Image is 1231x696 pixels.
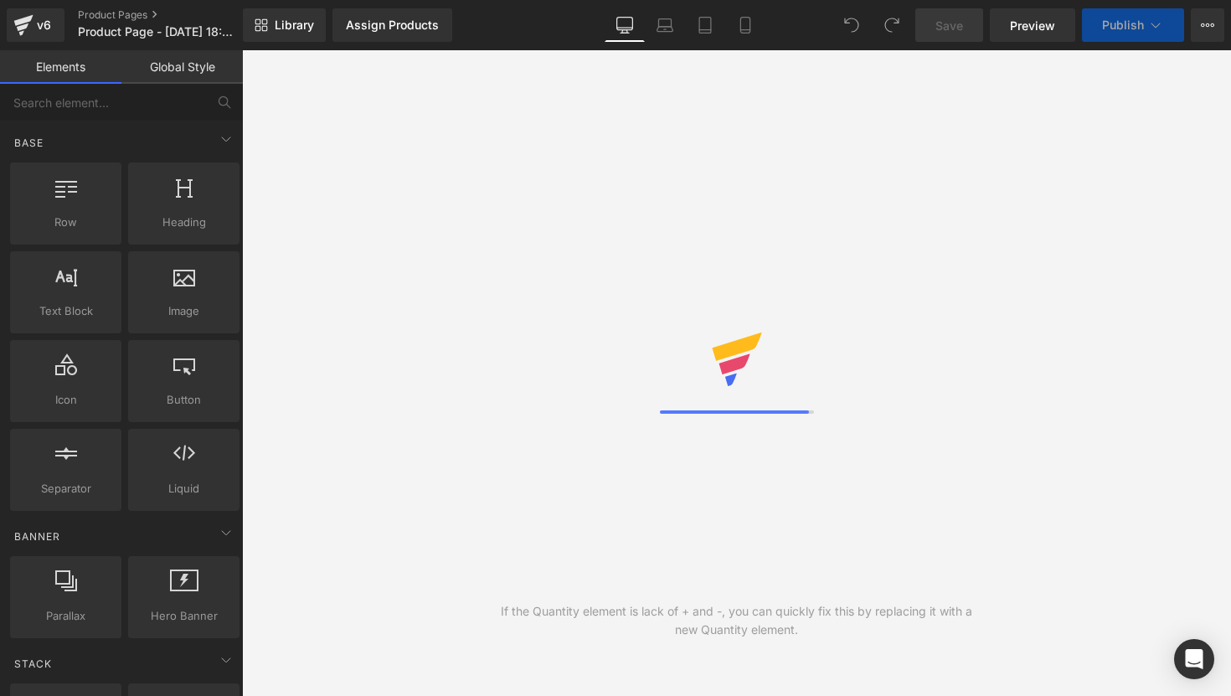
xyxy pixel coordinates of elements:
div: v6 [33,14,54,36]
a: Laptop [645,8,685,42]
div: If the Quantity element is lack of + and -, you can quickly fix this by replacing it with a new Q... [489,602,984,639]
button: Redo [875,8,909,42]
a: Global Style [121,50,243,84]
button: Undo [835,8,868,42]
span: Icon [15,391,116,409]
span: Text Block [15,302,116,320]
span: Separator [15,480,116,498]
span: Button [133,391,234,409]
span: Hero Banner [133,607,234,625]
span: Liquid [133,480,234,498]
span: Heading [133,214,234,231]
span: Product Page - [DATE] 18:39:24 [78,25,239,39]
span: Library [275,18,314,33]
span: Stack [13,656,54,672]
span: Parallax [15,607,116,625]
button: More [1191,8,1224,42]
span: Preview [1010,17,1055,34]
span: Row [15,214,116,231]
div: Open Intercom Messenger [1174,639,1214,679]
div: Assign Products [346,18,439,32]
a: Tablet [685,8,725,42]
a: Mobile [725,8,765,42]
span: Image [133,302,234,320]
button: Publish [1082,8,1184,42]
a: New Library [243,8,326,42]
a: Desktop [605,8,645,42]
a: v6 [7,8,64,42]
span: Publish [1102,18,1144,32]
a: Product Pages [78,8,270,22]
a: Preview [990,8,1075,42]
span: Base [13,135,45,151]
span: Banner [13,528,62,544]
span: Save [935,17,963,34]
